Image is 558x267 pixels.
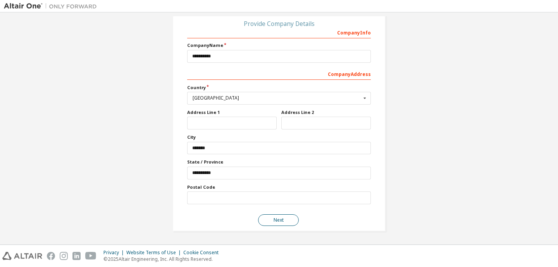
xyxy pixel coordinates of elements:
[103,256,223,262] p: © 2025 Altair Engineering, Inc. All Rights Reserved.
[187,26,371,38] div: Company Info
[60,252,68,260] img: instagram.svg
[72,252,81,260] img: linkedin.svg
[4,2,101,10] img: Altair One
[187,159,371,165] label: State / Province
[126,250,183,256] div: Website Terms of Use
[258,214,299,226] button: Next
[47,252,55,260] img: facebook.svg
[2,252,42,260] img: altair_logo.svg
[187,42,371,48] label: Company Name
[187,21,371,26] div: Provide Company Details
[187,109,277,115] label: Address Line 1
[187,184,371,190] label: Postal Code
[281,109,371,115] label: Address Line 2
[103,250,126,256] div: Privacy
[187,84,371,91] label: Country
[85,252,96,260] img: youtube.svg
[187,67,371,80] div: Company Address
[183,250,223,256] div: Cookie Consent
[187,134,371,140] label: City
[193,96,361,100] div: [GEOGRAPHIC_DATA]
